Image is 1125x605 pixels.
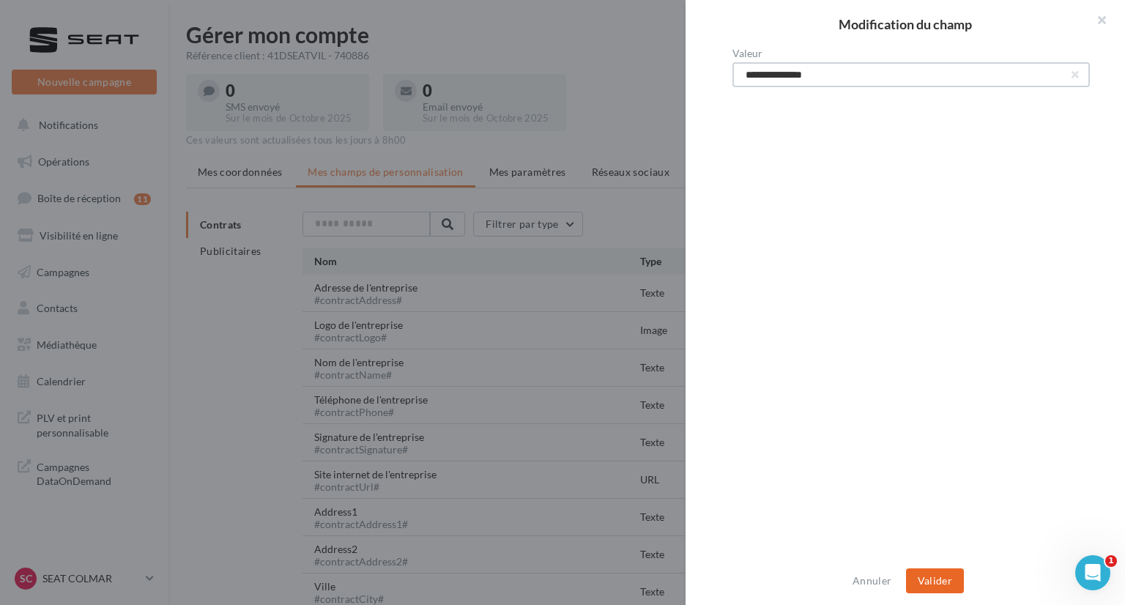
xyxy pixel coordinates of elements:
button: Valider [906,568,964,593]
iframe: Intercom live chat [1075,555,1110,590]
h2: Modification du champ [709,18,1102,31]
label: Valeur [732,48,1090,59]
span: 1 [1105,555,1117,567]
button: Annuler [847,572,897,590]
